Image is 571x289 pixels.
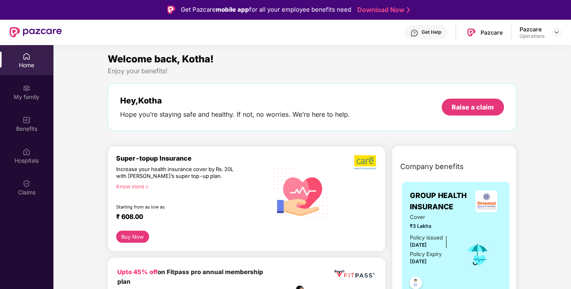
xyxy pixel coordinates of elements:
[481,29,503,36] div: Pazcare
[422,29,441,35] div: Get Help
[116,204,234,210] div: Starting from as low as
[108,53,214,65] span: Welcome back, Kotha!
[23,148,31,156] img: svg+xml;base64,PHN2ZyBpZD0iSG9zcGl0YWxzIiB4bWxucz0iaHR0cDovL3d3dy53My5vcmcvMjAwMC9zdmciIHdpZHRoPS...
[117,268,263,285] b: on Fitpass pro annual membership plan
[167,6,175,14] img: Logo
[145,185,149,189] span: right
[475,190,497,212] img: insurerLogo
[10,27,62,37] img: New Pazcare Logo
[116,231,149,242] button: Buy Now
[333,267,376,281] img: fppp.png
[520,33,544,39] div: Operations
[116,213,260,223] div: ₹ 608.00
[116,183,264,189] div: Know more
[410,213,453,221] span: Cover
[108,67,516,75] div: Enjoy your benefits!
[553,29,560,35] img: svg+xml;base64,PHN2ZyBpZD0iRHJvcGRvd24tMzJ4MzIiIHhtbG5zPSJodHRwOi8vd3d3LnczLm9yZy8yMDAwL3N2ZyIgd2...
[410,250,442,258] div: Policy Expiry
[400,161,464,172] span: Company benefits
[116,155,268,162] div: Super-topup Insurance
[465,241,491,268] img: icon
[410,242,427,248] span: [DATE]
[23,84,31,92] img: svg+xml;base64,PHN2ZyB3aWR0aD0iMjAiIGhlaWdodD0iMjAiIHZpZXdCb3g9IjAgMCAyMCAyMCIgZmlsbD0ibm9uZSIgeG...
[181,5,351,14] div: Get Pazcare for all your employee benefits need
[520,25,544,33] div: Pazcare
[357,6,407,14] a: Download Now
[410,258,427,264] span: [DATE]
[117,268,158,276] b: Upto 45% off
[120,110,350,119] div: Hope you’re staying safe and healthy. If not, no worries. We’re here to help.
[410,222,453,230] span: ₹3 Lakhs
[23,116,31,124] img: svg+xml;base64,PHN2ZyBpZD0iQmVuZWZpdHMiIHhtbG5zPSJodHRwOi8vd3d3LnczLm9yZy8yMDAwL3N2ZyIgd2lkdGg9Ij...
[268,159,333,226] img: svg+xml;base64,PHN2ZyB4bWxucz0iaHR0cDovL3d3dy53My5vcmcvMjAwMC9zdmciIHhtbG5zOnhsaW5rPSJodHRwOi8vd3...
[120,96,350,105] div: Hey, Kotha
[410,233,443,242] div: Policy issued
[452,103,494,111] div: Raise a claim
[465,27,477,38] img: Pazcare_Logo.png
[216,6,249,13] strong: mobile app
[23,180,31,188] img: svg+xml;base64,PHN2ZyBpZD0iQ2xhaW0iIHhtbG5zPSJodHRwOi8vd3d3LnczLm9yZy8yMDAwL3N2ZyIgd2lkdGg9IjIwIi...
[354,155,377,170] img: b5dec4f62d2307b9de63beb79f102df3.png
[410,29,418,37] img: svg+xml;base64,PHN2ZyBpZD0iSGVscC0zMngzMiIgeG1sbnM9Imh0dHA6Ly93d3cudzMub3JnLzIwMDAvc3ZnIiB3aWR0aD...
[116,166,233,180] div: Increase your health insurance cover by Rs. 20L with [PERSON_NAME]’s super top-up plan.
[410,190,471,213] span: GROUP HEALTH INSURANCE
[407,6,410,14] img: Stroke
[23,52,31,60] img: svg+xml;base64,PHN2ZyBpZD0iSG9tZSIgeG1sbnM9Imh0dHA6Ly93d3cudzMub3JnLzIwMDAvc3ZnIiB3aWR0aD0iMjAiIG...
